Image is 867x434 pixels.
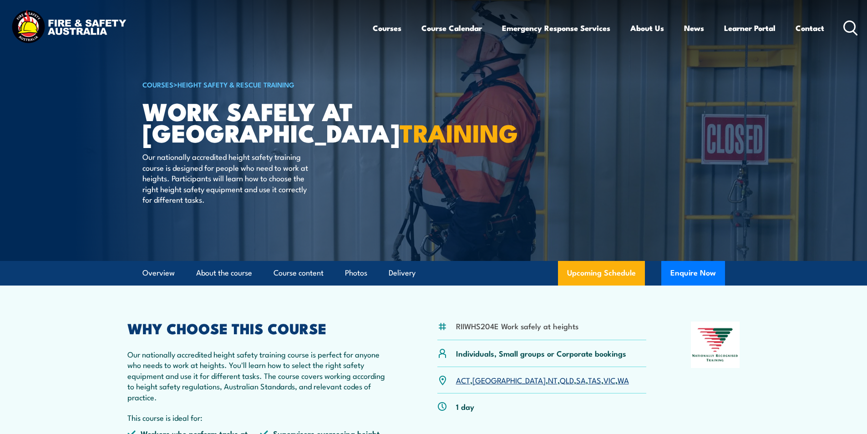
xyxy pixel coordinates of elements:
[630,16,664,40] a: About Us
[456,374,470,385] a: ACT
[576,374,586,385] a: SA
[684,16,704,40] a: News
[400,113,518,151] strong: TRAINING
[588,374,601,385] a: TAS
[389,261,416,285] a: Delivery
[177,79,294,89] a: Height Safety & Rescue Training
[560,374,574,385] a: QLD
[724,16,776,40] a: Learner Portal
[548,374,558,385] a: NT
[603,374,615,385] a: VIC
[691,322,740,368] img: Nationally Recognised Training logo.
[796,16,824,40] a: Contact
[142,261,175,285] a: Overview
[142,151,309,204] p: Our nationally accredited height safety training course is designed for people who need to work a...
[456,375,629,385] p: , , , , , , ,
[142,100,367,143] h1: Work Safely at [GEOGRAPHIC_DATA]
[127,412,393,423] p: This course is ideal for:
[661,261,725,286] button: Enquire Now
[345,261,367,285] a: Photos
[274,261,324,285] a: Course content
[618,374,629,385] a: WA
[127,349,393,402] p: Our nationally accredited height safety training course is perfect for anyone who needs to work a...
[127,322,393,334] h2: WHY CHOOSE THIS COURSE
[196,261,252,285] a: About the course
[373,16,401,40] a: Courses
[472,374,546,385] a: [GEOGRAPHIC_DATA]
[558,261,645,286] a: Upcoming Schedule
[456,401,474,412] p: 1 day
[421,16,482,40] a: Course Calendar
[142,79,173,89] a: COURSES
[502,16,610,40] a: Emergency Response Services
[456,348,626,358] p: Individuals, Small groups or Corporate bookings
[142,79,367,90] h6: >
[456,321,578,331] li: RIIWHS204E Work safely at heights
